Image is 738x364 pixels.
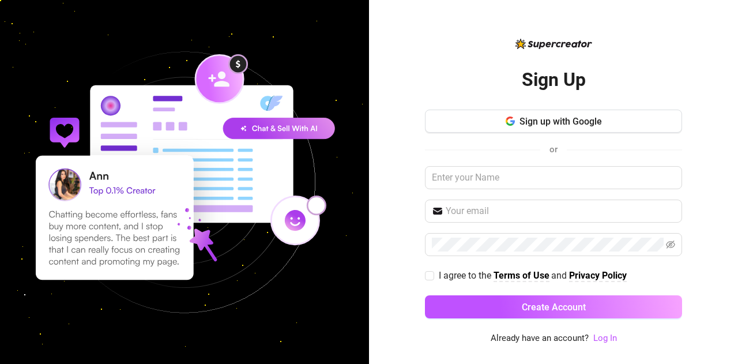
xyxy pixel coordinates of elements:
[522,68,586,92] h2: Sign Up
[425,295,682,318] button: Create Account
[494,270,549,282] a: Terms of Use
[515,39,592,49] img: logo-BBDzfeDw.svg
[549,144,558,155] span: or
[494,270,549,281] strong: Terms of Use
[551,270,569,281] span: and
[519,116,602,127] span: Sign up with Google
[439,270,494,281] span: I agree to the
[522,302,586,313] span: Create Account
[425,110,682,133] button: Sign up with Google
[593,332,617,346] a: Log In
[666,240,675,249] span: eye-invisible
[593,333,617,343] a: Log In
[491,332,589,346] span: Already have an account?
[446,204,675,218] input: Your email
[425,166,682,189] input: Enter your Name
[569,270,627,281] strong: Privacy Policy
[569,270,627,282] a: Privacy Policy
